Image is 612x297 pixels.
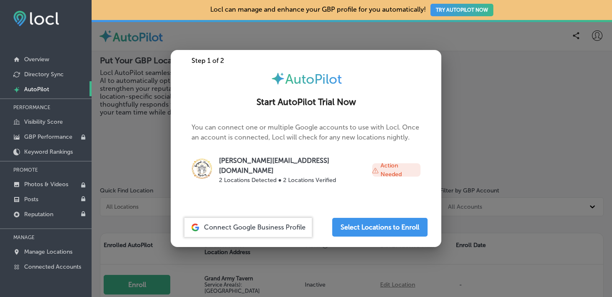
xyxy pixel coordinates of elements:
p: GBP Performance [24,133,72,140]
p: Photos & Videos [24,181,68,188]
span: Connect Google Business Profile [204,223,306,231]
img: fda3e92497d09a02dc62c9cd864e3231.png [13,11,59,26]
img: autopilot-icon [271,71,285,86]
p: Manage Locations [24,248,72,255]
p: Action Needed [381,161,420,179]
p: Keyword Rankings [24,148,73,155]
p: AutoPilot [24,86,49,93]
p: Directory Sync [24,71,64,78]
p: You can connect one or multiple Google accounts to use with Locl. Once an account is connected, L... [192,122,420,191]
p: Posts [24,196,38,203]
button: TRY AUTOPILOT NOW [430,4,493,16]
div: Step 1 of 2 [171,57,441,65]
p: Reputation [24,211,53,218]
p: [PERSON_NAME][EMAIL_ADDRESS][DOMAIN_NAME] [219,156,339,176]
h2: Start AutoPilot Trial Now [181,97,431,107]
p: Connected Accounts [24,263,81,270]
span: AutoPilot [285,71,342,87]
p: Visibility Score [24,118,63,125]
p: Overview [24,56,49,63]
button: Select Locations to Enroll [332,218,428,237]
p: 2 Locations Detected ● 2 Locations Verified [219,176,339,185]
